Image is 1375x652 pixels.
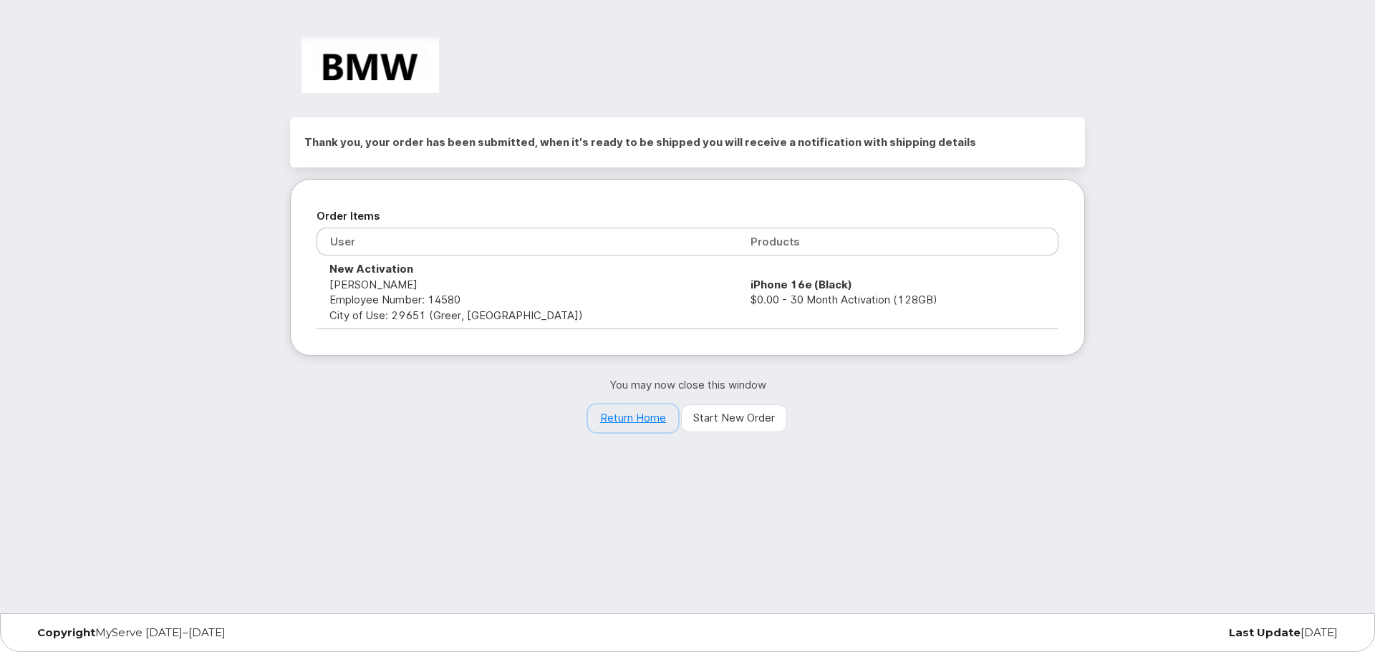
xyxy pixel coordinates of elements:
th: User [317,228,738,256]
iframe: Messenger Launcher [1313,590,1364,641]
a: Start New Order [681,404,787,433]
strong: New Activation [329,262,413,276]
strong: Copyright [37,626,95,639]
div: [DATE] [908,627,1349,638]
a: Return Home [588,404,678,433]
th: Products [738,228,1058,256]
td: $0.00 - 30 Month Activation (128GB) [738,256,1058,329]
div: MyServe [DATE]–[DATE] [26,627,467,638]
span: Employee Number: 14580 [329,293,460,306]
h2: Thank you, your order has been submitted, when it's ready to be shipped you will receive a notifi... [304,132,1071,153]
img: BMW Manufacturing Co LLC [301,37,439,93]
p: You may now close this window [290,377,1085,392]
td: [PERSON_NAME] City of Use: 29651 (Greer, [GEOGRAPHIC_DATA]) [317,256,738,329]
h2: Order Items [317,205,1058,227]
strong: iPhone 16e (Black) [751,278,852,291]
strong: Last Update [1229,626,1301,639]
